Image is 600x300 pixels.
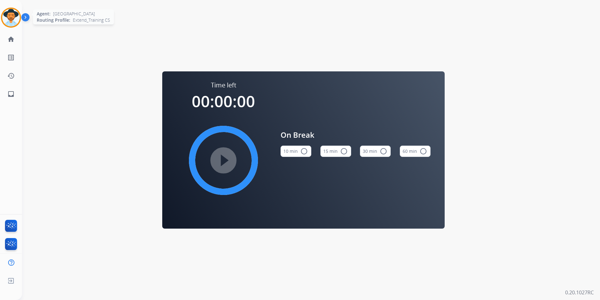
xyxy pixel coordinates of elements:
[7,72,15,80] mat-icon: history
[37,17,70,23] span: Routing Profile:
[53,11,95,17] span: [GEOGRAPHIC_DATA]
[340,147,348,155] mat-icon: radio_button_unchecked
[281,129,431,141] span: On Break
[37,11,51,17] span: Agent:
[281,146,311,157] button: 10 min
[211,81,236,90] span: Time left
[380,147,387,155] mat-icon: radio_button_unchecked
[420,147,427,155] mat-icon: radio_button_unchecked
[7,54,15,61] mat-icon: list_alt
[300,147,308,155] mat-icon: radio_button_unchecked
[360,146,391,157] button: 30 min
[73,17,110,23] span: Extend_Training CS
[320,146,351,157] button: 15 min
[192,91,255,112] span: 00:00:00
[7,90,15,98] mat-icon: inbox
[565,289,594,296] p: 0.20.1027RC
[7,36,15,43] mat-icon: home
[400,146,431,157] button: 60 min
[2,9,20,26] img: avatar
